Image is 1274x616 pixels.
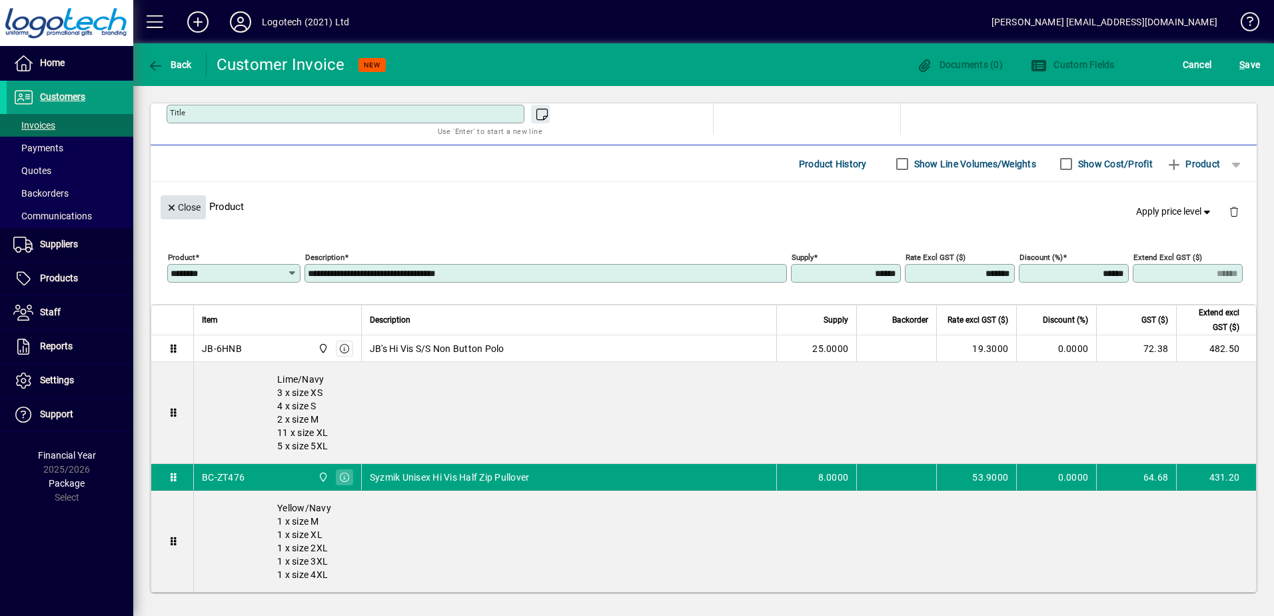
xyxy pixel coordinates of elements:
div: 19.3000 [945,342,1008,355]
button: Product [1159,152,1227,176]
td: 0.0000 [1016,464,1096,491]
label: Show Cost/Profit [1075,157,1153,171]
span: Description [370,313,410,327]
span: Backorders [13,188,69,199]
span: Documents (0) [916,59,1003,70]
span: Suppliers [40,239,78,249]
a: Settings [7,364,133,397]
mat-label: Product [168,253,195,262]
div: Lime/Navy 3 x size XS 4 x size S 2 x size M 11 x size XL 5 x size 5XL [194,362,1256,463]
button: Apply price level [1131,200,1219,224]
td: 0.0000 [1016,335,1096,362]
span: Supply [824,313,848,327]
app-page-header-button: Close [157,201,209,213]
app-page-header-button: Delete [1218,205,1250,217]
div: 53.9000 [945,471,1008,484]
span: Customers [40,91,85,102]
td: 64.68 [1096,464,1176,491]
a: Quotes [7,159,133,182]
a: Payments [7,137,133,159]
span: Quotes [13,165,51,176]
span: GST ($) [1141,313,1168,327]
span: ave [1239,54,1260,75]
span: Communications [13,211,92,221]
button: Product History [794,152,872,176]
div: JB-6HNB [202,342,242,355]
a: Suppliers [7,228,133,261]
span: Central [315,470,330,485]
div: Yellow/Navy 1 x size M 1 x size XL 1 x size 2XL 1 x size 3XL 1 x size 4XL [194,491,1256,592]
button: Custom Fields [1027,53,1118,77]
span: Product History [799,153,867,175]
span: Close [166,197,201,219]
button: Documents (0) [913,53,1006,77]
span: Invoices [13,120,55,131]
div: Product [151,182,1257,231]
a: Communications [7,205,133,227]
span: Back [147,59,192,70]
span: Discount (%) [1043,313,1088,327]
span: 25.0000 [812,342,848,355]
td: 431.20 [1176,464,1256,491]
button: Cancel [1179,53,1215,77]
mat-label: Supply [792,253,814,262]
button: Delete [1218,195,1250,227]
mat-label: Title [170,108,185,117]
span: Products [40,273,78,283]
span: Cancel [1183,54,1212,75]
div: BC-ZT476 [202,471,245,484]
mat-label: Description [305,253,344,262]
a: Invoices [7,114,133,137]
div: Logotech (2021) Ltd [262,11,349,33]
span: Financial Year [38,450,96,461]
span: Item [202,313,218,327]
div: [PERSON_NAME] [EMAIL_ADDRESS][DOMAIN_NAME] [991,11,1217,33]
span: Syzmik Unisex Hi Vis Half Zip Pullover [370,471,530,484]
span: S [1239,59,1245,70]
span: Settings [40,375,74,385]
td: 482.50 [1176,335,1256,362]
span: Central [315,341,330,356]
span: Apply price level [1136,205,1213,219]
app-page-header-button: Back [133,53,207,77]
label: Show Line Volumes/Weights [912,157,1036,171]
a: Backorders [7,182,133,205]
td: 72.38 [1096,335,1176,362]
span: Backorder [892,313,928,327]
span: Reports [40,341,73,351]
button: Add [177,10,219,34]
span: NEW [364,61,380,69]
a: Home [7,47,133,80]
mat-label: Rate excl GST ($) [906,253,965,262]
span: JB's Hi Vis S/S Non Button Polo [370,342,504,355]
span: Package [49,478,85,489]
div: Customer Invoice [217,54,345,75]
mat-label: Extend excl GST ($) [1133,253,1202,262]
span: Home [40,57,65,68]
span: 8.0000 [818,471,849,484]
a: Products [7,262,133,295]
a: Knowledge Base [1231,3,1257,46]
span: Rate excl GST ($) [948,313,1008,327]
a: Support [7,398,133,431]
a: Reports [7,330,133,363]
a: Staff [7,296,133,329]
span: Product [1166,153,1220,175]
button: Profile [219,10,262,34]
span: Payments [13,143,63,153]
mat-hint: Use 'Enter' to start a new line [438,123,542,139]
button: Close [161,195,206,219]
span: Custom Fields [1031,59,1115,70]
button: Back [144,53,195,77]
span: Staff [40,307,61,317]
button: Save [1236,53,1263,77]
mat-label: Discount (%) [1019,253,1063,262]
span: Extend excl GST ($) [1185,305,1239,335]
span: Support [40,409,73,419]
